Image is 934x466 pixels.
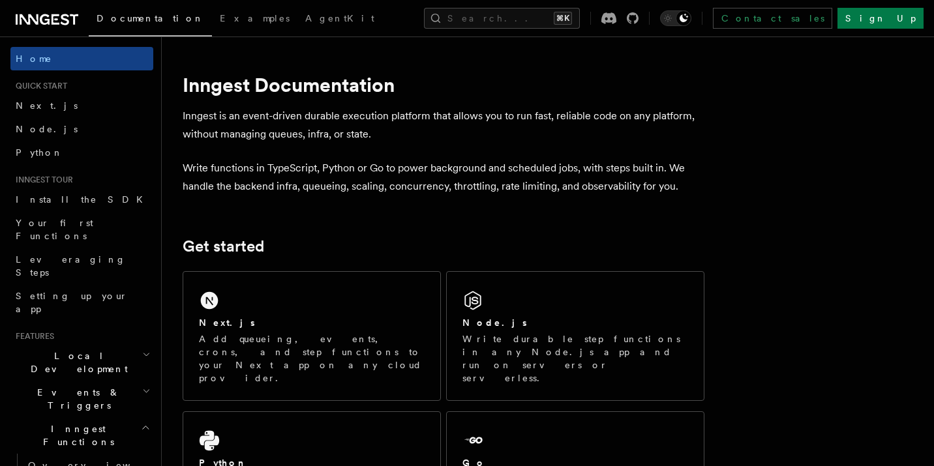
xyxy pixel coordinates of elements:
p: Write durable step functions in any Node.js app and run on servers or serverless. [462,332,688,385]
span: Inngest Functions [10,422,141,448]
span: Setting up your app [16,291,128,314]
a: Next.js [10,94,153,117]
span: Inngest tour [10,175,73,185]
a: Get started [183,237,264,255]
span: Features [10,331,54,342]
a: Examples [212,4,297,35]
span: Node.js [16,124,78,134]
a: Setting up your app [10,284,153,321]
span: Install the SDK [16,194,151,205]
span: Quick start [10,81,67,91]
button: Search...⌘K [424,8,580,29]
p: Write functions in TypeScript, Python or Go to power background and scheduled jobs, with steps bu... [183,159,704,196]
p: Add queueing, events, crons, and step functions to your Next app on any cloud provider. [199,332,425,385]
span: AgentKit [305,13,374,23]
button: Toggle dark mode [660,10,691,26]
a: Contact sales [713,8,832,29]
a: Home [10,47,153,70]
span: Local Development [10,349,142,375]
span: Next.js [16,100,78,111]
h2: Next.js [199,316,255,329]
a: Sign Up [837,8,924,29]
a: Leveraging Steps [10,248,153,284]
a: Node.jsWrite durable step functions in any Node.js app and run on servers or serverless. [446,271,704,401]
button: Events & Triggers [10,381,153,417]
a: Documentation [89,4,212,36]
span: Events & Triggers [10,386,142,412]
a: AgentKit [297,4,382,35]
button: Inngest Functions [10,417,153,454]
span: Home [16,52,52,65]
a: Node.js [10,117,153,141]
a: Python [10,141,153,164]
a: Next.jsAdd queueing, events, crons, and step functions to your Next app on any cloud provider. [183,271,441,401]
a: Install the SDK [10,188,153,211]
span: Your first Functions [16,218,93,241]
button: Local Development [10,344,153,381]
span: Documentation [97,13,204,23]
span: Leveraging Steps [16,254,126,278]
h2: Node.js [462,316,527,329]
h1: Inngest Documentation [183,73,704,96]
span: Examples [220,13,290,23]
a: Your first Functions [10,211,153,248]
p: Inngest is an event-driven durable execution platform that allows you to run fast, reliable code ... [183,107,704,143]
span: Python [16,147,63,158]
kbd: ⌘K [554,12,572,25]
